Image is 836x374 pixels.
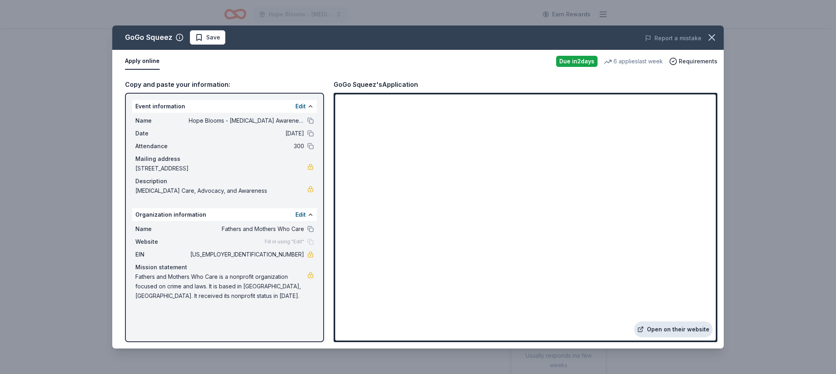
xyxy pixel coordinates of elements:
[135,237,189,247] span: Website
[125,31,172,44] div: GoGo Squeez
[135,224,189,234] span: Name
[135,154,314,164] div: Mailing address
[135,262,314,272] div: Mission statement
[295,102,306,111] button: Edit
[189,224,304,234] span: Fathers and Mothers Who Care
[135,186,307,196] span: [MEDICAL_DATA] Care, Advocacy, and Awareness
[189,129,304,138] span: [DATE]
[189,116,304,125] span: Hope Blooms - [MEDICAL_DATA] Awareness
[206,33,220,42] span: Save
[125,53,160,70] button: Apply online
[295,210,306,219] button: Edit
[135,176,314,186] div: Description
[604,57,663,66] div: 6 applies last week
[135,272,307,301] span: Fathers and Mothers Who Care is a nonprofit organization focused on crime and laws. It is based i...
[135,250,189,259] span: EIN
[125,79,324,90] div: Copy and paste your information:
[135,164,307,173] span: [STREET_ADDRESS]
[190,30,225,45] button: Save
[189,250,304,259] span: [US_EMPLOYER_IDENTIFICATION_NUMBER]
[679,57,717,66] span: Requirements
[135,116,189,125] span: Name
[669,57,717,66] button: Requirements
[135,129,189,138] span: Date
[645,33,701,43] button: Report a mistake
[132,100,317,113] div: Event information
[634,321,713,337] a: Open on their website
[135,141,189,151] span: Attendance
[556,56,598,67] div: Due in 2 days
[265,239,304,245] span: Fill in using "Edit"
[334,79,418,90] div: GoGo Squeez's Application
[132,208,317,221] div: Organization information
[189,141,304,151] span: 300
